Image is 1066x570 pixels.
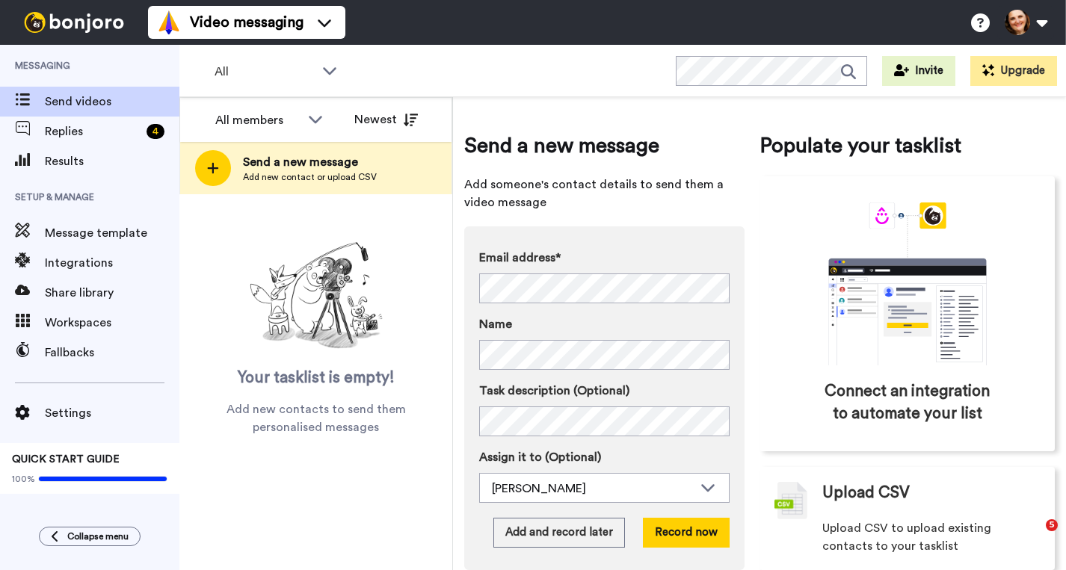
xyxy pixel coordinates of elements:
[464,176,745,211] span: Add someone's contact details to send them a video message
[67,530,129,542] span: Collapse menu
[18,12,130,33] img: bj-logo-header-white.svg
[643,518,730,548] button: Record now
[39,527,141,546] button: Collapse menu
[774,482,807,519] img: csv-grey.png
[970,56,1057,86] button: Upgrade
[822,519,1040,555] span: Upload CSV to upload existing contacts to your tasklist
[215,63,315,81] span: All
[760,131,1055,161] span: Populate your tasklist
[479,315,512,333] span: Name
[202,400,430,436] span: Add new contacts to send them personalised messages
[479,249,730,267] label: Email address*
[45,284,179,302] span: Share library
[241,236,391,356] img: ready-set-action.png
[822,482,910,504] span: Upload CSV
[157,10,181,34] img: vm-color.svg
[493,518,625,548] button: Add and record later
[1046,519,1058,531] span: 5
[45,314,179,332] span: Workspaces
[492,480,693,498] div: [PERSON_NAME]
[215,111,301,129] div: All members
[45,123,141,140] span: Replies
[12,454,120,465] span: QUICK START GUIDE
[190,12,304,33] span: Video messaging
[882,56,955,86] button: Invite
[795,202,1020,365] div: animation
[45,344,179,362] span: Fallbacks
[464,131,745,161] span: Send a new message
[243,171,377,183] span: Add new contact or upload CSV
[147,124,164,139] div: 4
[45,93,179,111] span: Send videos
[343,105,429,134] button: Newest
[45,254,179,272] span: Integrations
[479,448,730,466] label: Assign it to (Optional)
[243,153,377,171] span: Send a new message
[45,404,179,422] span: Settings
[45,224,179,242] span: Message template
[45,152,179,170] span: Results
[12,473,35,485] span: 100%
[479,382,730,400] label: Task description (Optional)
[1015,519,1051,555] iframe: Intercom live chat
[238,367,395,389] span: Your tasklist is empty!
[823,380,991,425] span: Connect an integration to automate your list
